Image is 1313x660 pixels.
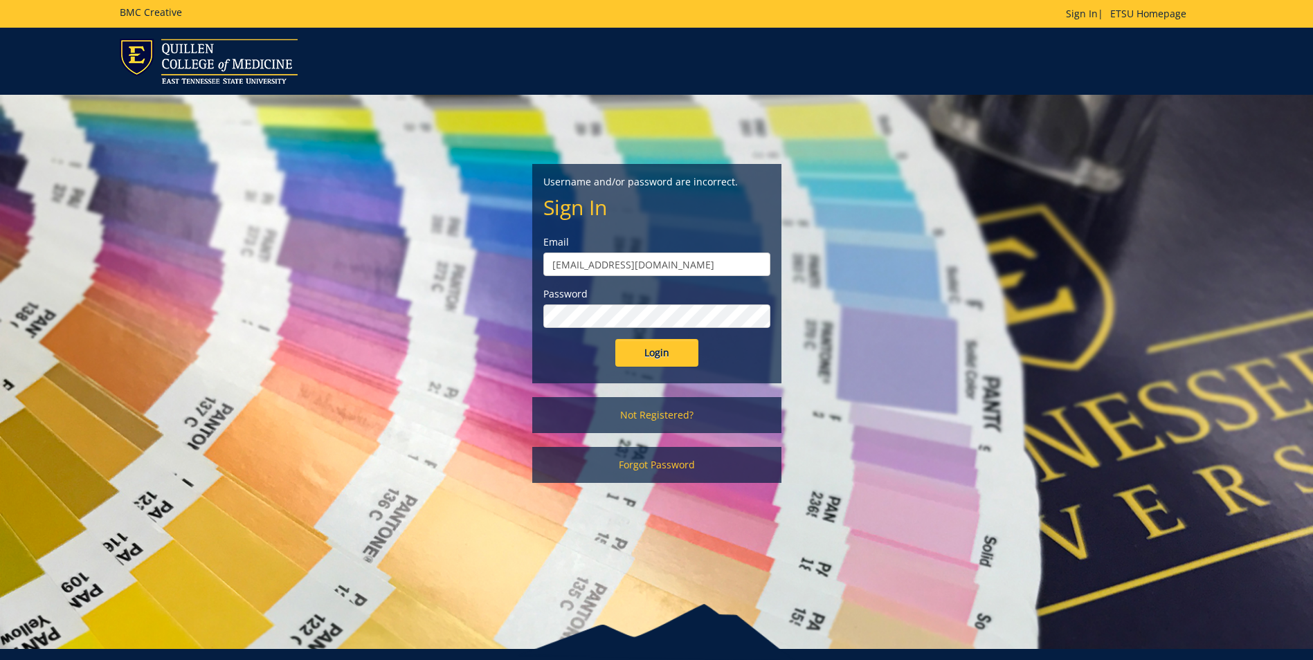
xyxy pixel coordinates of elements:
h5: BMC Creative [120,7,182,17]
a: Not Registered? [532,397,781,433]
label: Password [543,287,770,301]
p: | [1066,7,1193,21]
img: ETSU logo [120,39,298,84]
a: Forgot Password [532,447,781,483]
a: ETSU Homepage [1103,7,1193,20]
input: Login [615,339,698,367]
p: Username and/or password are incorrect. [543,175,770,189]
a: Sign In [1066,7,1098,20]
label: Email [543,235,770,249]
h2: Sign In [543,196,770,219]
